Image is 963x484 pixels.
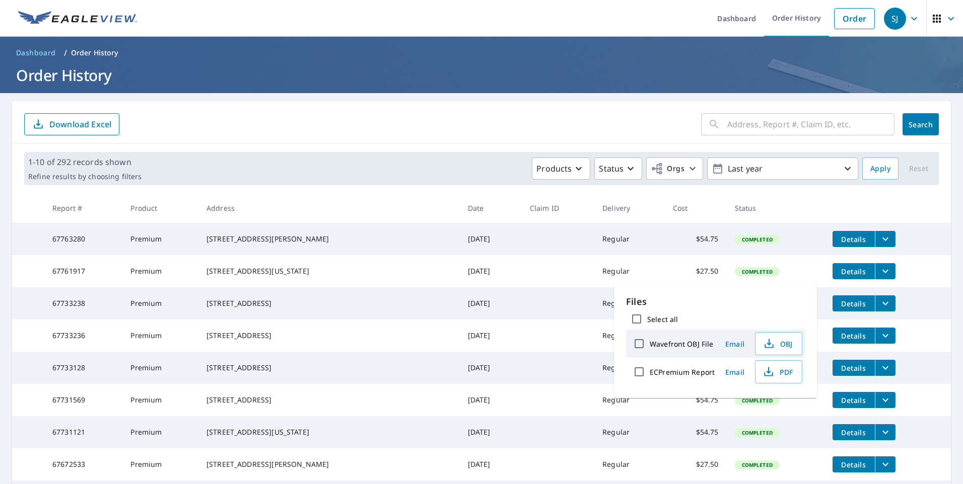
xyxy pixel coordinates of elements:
[18,11,137,26] img: EV Logo
[736,429,779,436] span: Completed
[647,314,678,324] label: Select all
[460,319,522,352] td: [DATE]
[839,460,869,469] span: Details
[875,360,896,376] button: filesDropdownBtn-67733128
[736,397,779,404] span: Completed
[71,48,118,58] p: Order History
[594,384,665,416] td: Regular
[875,263,896,279] button: filesDropdownBtn-67761917
[44,193,123,223] th: Report #
[707,157,858,180] button: Last year
[875,424,896,440] button: filesDropdownBtn-67731121
[594,223,665,255] td: Regular
[650,367,715,377] label: ECPremium Report
[875,392,896,408] button: filesDropdownBtn-67731569
[839,267,869,276] span: Details
[44,287,123,319] td: 67733238
[44,352,123,384] td: 67733128
[875,295,896,311] button: filesDropdownBtn-67733238
[207,363,452,373] div: [STREET_ADDRESS]
[28,156,142,168] p: 1-10 of 292 records shown
[207,298,452,308] div: [STREET_ADDRESS]
[833,263,875,279] button: detailsBtn-67761917
[870,163,890,175] span: Apply
[884,8,906,30] div: SJ
[665,448,727,480] td: $27.50
[28,172,142,181] p: Refine results by choosing filters
[719,364,751,380] button: Email
[834,8,875,29] a: Order
[724,160,842,178] p: Last year
[122,319,198,352] td: Premium
[875,456,896,472] button: filesDropdownBtn-67672533
[44,223,123,255] td: 67763280
[594,352,665,384] td: Regular
[122,255,198,287] td: Premium
[122,193,198,223] th: Product
[875,231,896,247] button: filesDropdownBtn-67763280
[536,163,572,175] p: Products
[651,163,684,175] span: Orgs
[839,331,869,341] span: Details
[833,360,875,376] button: detailsBtn-67733128
[460,287,522,319] td: [DATE]
[207,234,452,244] div: [STREET_ADDRESS][PERSON_NAME]
[594,319,665,352] td: Regular
[736,461,779,468] span: Completed
[460,384,522,416] td: [DATE]
[911,120,931,129] span: Search
[665,416,727,448] td: $54.75
[755,360,802,383] button: PDF
[460,255,522,287] td: [DATE]
[755,332,802,355] button: OBJ
[44,416,123,448] td: 67731121
[207,459,452,469] div: [STREET_ADDRESS][PERSON_NAME]
[833,295,875,311] button: detailsBtn-67733238
[198,193,460,223] th: Address
[903,113,939,135] button: Search
[207,427,452,437] div: [STREET_ADDRESS][US_STATE]
[736,236,779,243] span: Completed
[736,268,779,275] span: Completed
[594,416,665,448] td: Regular
[122,384,198,416] td: Premium
[723,339,747,349] span: Email
[44,255,123,287] td: 67761917
[12,45,60,61] a: Dashboard
[44,384,123,416] td: 67731569
[207,331,452,341] div: [STREET_ADDRESS]
[460,193,522,223] th: Date
[44,448,123,480] td: 67672533
[24,113,119,135] button: Download Excel
[833,328,875,344] button: detailsBtn-67733236
[646,157,703,180] button: Orgs
[122,223,198,255] td: Premium
[839,395,869,405] span: Details
[723,367,747,377] span: Email
[460,416,522,448] td: [DATE]
[650,339,713,349] label: Wavefront OBJ File
[122,287,198,319] td: Premium
[626,295,805,308] p: Files
[665,255,727,287] td: $27.50
[875,328,896,344] button: filesDropdownBtn-67733236
[862,157,899,180] button: Apply
[532,157,590,180] button: Products
[719,336,751,352] button: Email
[833,392,875,408] button: detailsBtn-67731569
[839,428,869,437] span: Details
[762,338,794,350] span: OBJ
[665,223,727,255] td: $54.75
[12,65,951,86] h1: Order History
[727,110,895,138] input: Address, Report #, Claim ID, etc.
[122,448,198,480] td: Premium
[122,352,198,384] td: Premium
[594,157,642,180] button: Status
[16,48,56,58] span: Dashboard
[207,266,452,276] div: [STREET_ADDRESS][US_STATE]
[839,363,869,373] span: Details
[460,223,522,255] td: [DATE]
[833,231,875,247] button: detailsBtn-67763280
[599,163,624,175] p: Status
[665,193,727,223] th: Cost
